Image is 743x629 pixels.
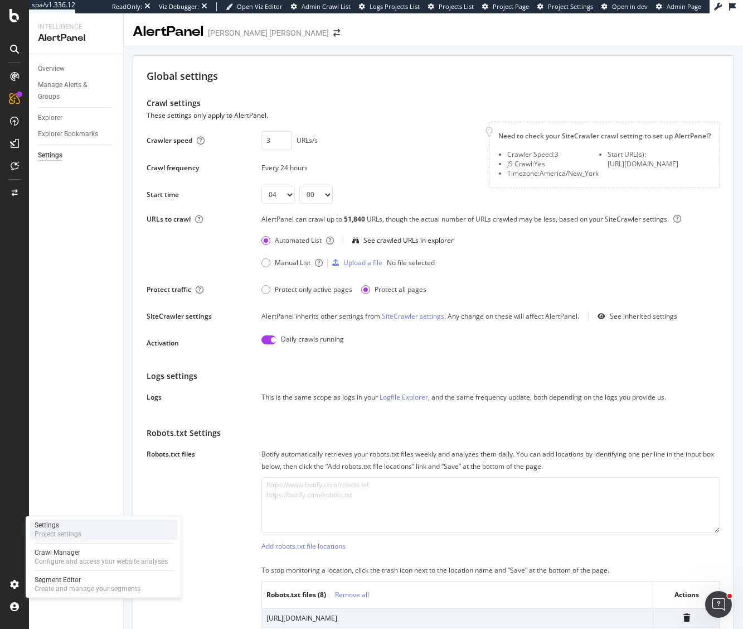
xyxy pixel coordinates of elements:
span: Projects List [439,2,474,11]
div: URLs/s [297,136,318,145]
a: Overview [38,63,115,75]
a: See crawled URLs in explorer [352,236,454,245]
div: Botify automatically retrieves your robots.txt files weekly and analyzes them daily. You can add ... [261,448,720,473]
div: Global settings [147,69,720,84]
div: Segment Editor [35,575,140,584]
span: Open in dev [612,2,648,11]
span: Project Page [493,2,529,11]
div: 51,840 [344,214,367,224]
a: Explorer [38,112,115,124]
div: See crawled URLs in explorer [363,236,454,245]
div: Crawl frequency [147,163,199,172]
div: AlertPanel inherits other settings from . Any change on these will affect AlertPanel. [261,311,579,321]
a: Admin Crawl List [291,2,351,11]
span: Open Viz Editor [237,2,283,11]
a: Project Page [482,2,529,11]
div: Explorer Bookmarks [38,128,98,140]
div: URLs to crawl [147,214,191,224]
div: Project settings [35,530,81,539]
div: To stop monitoring a location, click the trash icon next to the location name and “Save” at the b... [261,564,720,577]
button: Add robots.txt file locations [261,537,346,555]
div: Activation [147,338,179,348]
div: Crawler speed [147,136,192,145]
a: Logfile Explorer [380,392,428,402]
div: This is the same scope as logs in your , and the same frequency update, both depending on the log... [261,391,720,404]
iframe: Intercom live chat [705,591,732,618]
div: Viz Debugger: [159,2,199,11]
button: Upload a file [332,254,382,272]
div: Remove all [335,590,369,599]
a: Open Viz Editor [226,2,283,11]
div: [PERSON_NAME] [PERSON_NAME] [208,27,329,39]
a: Logs Projects List [359,2,420,11]
li: Timezone: America/New_York [507,169,599,178]
div: AlertPanel [38,32,114,45]
div: Actions [658,590,715,599]
span: Logs Projects List [370,2,420,11]
div: Robots.txt Settings [147,427,720,439]
div: See inherited settings [610,311,677,321]
div: Overview [38,63,65,75]
div: Protect only active pages [275,285,352,294]
li: JS Crawl: Yes [507,159,599,169]
div: Every 24 hours [261,163,475,172]
div: No file selected [387,258,435,267]
li: Start URL(s): [608,150,678,159]
div: Start time [147,190,179,199]
div: arrow-right-arrow-left [333,29,340,37]
div: [URL][DOMAIN_NAME] [266,613,648,623]
div: Protect only active pages [261,285,352,294]
a: Project Settings [537,2,593,11]
span: Admin Crawl List [302,2,351,11]
a: SettingsProject settings [30,520,177,540]
div: Settings [38,150,62,161]
span: Project Settings [548,2,593,11]
div: Robots.txt files [147,449,195,459]
th: Robots.txt files ( 8 ) [262,581,653,608]
div: Automated List [275,236,322,245]
button: See crawled URLs in explorer [352,232,454,249]
a: Open in dev [601,2,648,11]
div: Logs settings [147,370,720,382]
a: Segment EditorCreate and manage your segments [30,574,177,594]
div: Explorer [38,112,62,124]
div: Automated List [261,236,322,245]
div: Protect all pages [361,285,426,294]
a: SiteCrawler settings [382,311,444,321]
div: Manual List [275,258,310,267]
div: Need to check your SiteCrawler crawl setting to set up AlertPanel? [498,131,711,141]
div: Daily crawls running [281,334,344,352]
div: Upload a file [343,258,382,267]
div: [URL][DOMAIN_NAME] [608,159,678,169]
div: Logs [147,392,162,402]
a: Settings [38,150,115,161]
div: Create and manage your segments [35,584,140,593]
div: Manage Alerts & Groups [38,79,105,103]
a: Crawl ManagerConfigure and access your website analyses [30,547,177,567]
a: Admin Page [656,2,701,11]
div: Settings [35,521,81,530]
div: Crawl settings [147,97,720,109]
span: Admin Page [667,2,701,11]
div: These settings only apply to AlertPanel. [147,109,268,122]
a: Explorer Bookmarks [38,128,115,140]
a: Manage Alerts & Groups [38,79,115,103]
a: Projects List [428,2,474,11]
div: Configure and access your website analyses [35,557,168,566]
div: Protect all pages [375,285,426,294]
div: Crawl Manager [35,548,168,557]
div: Manual List [261,258,310,267]
div: Add robots.txt file locations [261,541,346,551]
div: Protect traffic [147,285,191,294]
div: Intelligence [38,22,114,32]
div: AlertPanel can crawl up to URLs, though the actual number of URLs crawled may be less, based on y... [261,214,720,232]
div: AlertPanel [133,22,203,41]
li: Crawler Speed: 3 [507,150,599,159]
div: SiteCrawler settings [147,311,212,321]
button: Remove all [335,586,369,604]
div: ReadOnly: [112,2,142,11]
